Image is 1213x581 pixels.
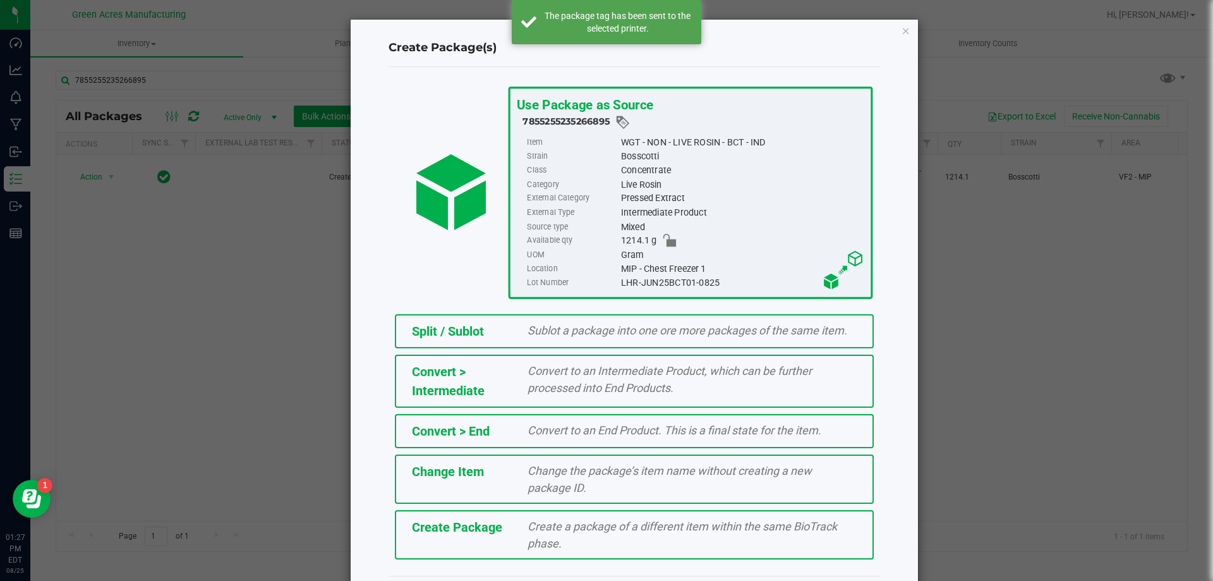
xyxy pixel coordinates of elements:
[528,464,812,494] span: Change the package’s item name without creating a new package ID.
[620,248,864,262] div: Gram
[527,178,618,192] label: Category
[620,205,864,219] div: Intermediate Product
[527,164,618,178] label: Class
[527,205,618,219] label: External Type
[620,192,864,205] div: Pressed Extract
[527,276,618,290] label: Lot Number
[620,220,864,234] div: Mixed
[620,149,864,163] div: Bosscotti
[412,424,490,439] span: Convert > End
[412,520,502,535] span: Create Package
[528,364,812,394] span: Convert to an Intermediate Product, which can be further processed into End Products.
[528,520,837,550] span: Create a package of a different item within the same BioTrack phase.
[620,276,864,290] div: LHR-JUN25BCT01-0825
[527,262,618,276] label: Location
[527,248,618,262] label: UOM
[528,324,847,337] span: Sublot a package into one ore more packages of the same item.
[543,9,692,35] div: The package tag has been sent to the selected printer.
[527,135,618,149] label: Item
[620,178,864,192] div: Live Rosin
[516,97,653,113] span: Use Package as Source
[528,424,821,437] span: Convert to an End Product. This is a final state for the item.
[412,324,484,339] span: Split / Sublot
[620,164,864,178] div: Concentrate
[527,192,618,205] label: External Category
[527,149,618,163] label: Strain
[522,114,864,130] div: 7855255235266895
[527,234,618,248] label: Available qty
[37,478,52,493] iframe: Resource center unread badge
[412,364,485,398] span: Convert > Intermediate
[620,262,864,276] div: MIP - Chest Freezer 1
[527,220,618,234] label: Source type
[412,464,484,479] span: Change Item
[620,135,864,149] div: WGT - NON - LIVE ROSIN - BCT - IND
[620,234,656,248] span: 1214.1 g
[13,480,51,518] iframe: Resource center
[389,40,880,56] h4: Create Package(s)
